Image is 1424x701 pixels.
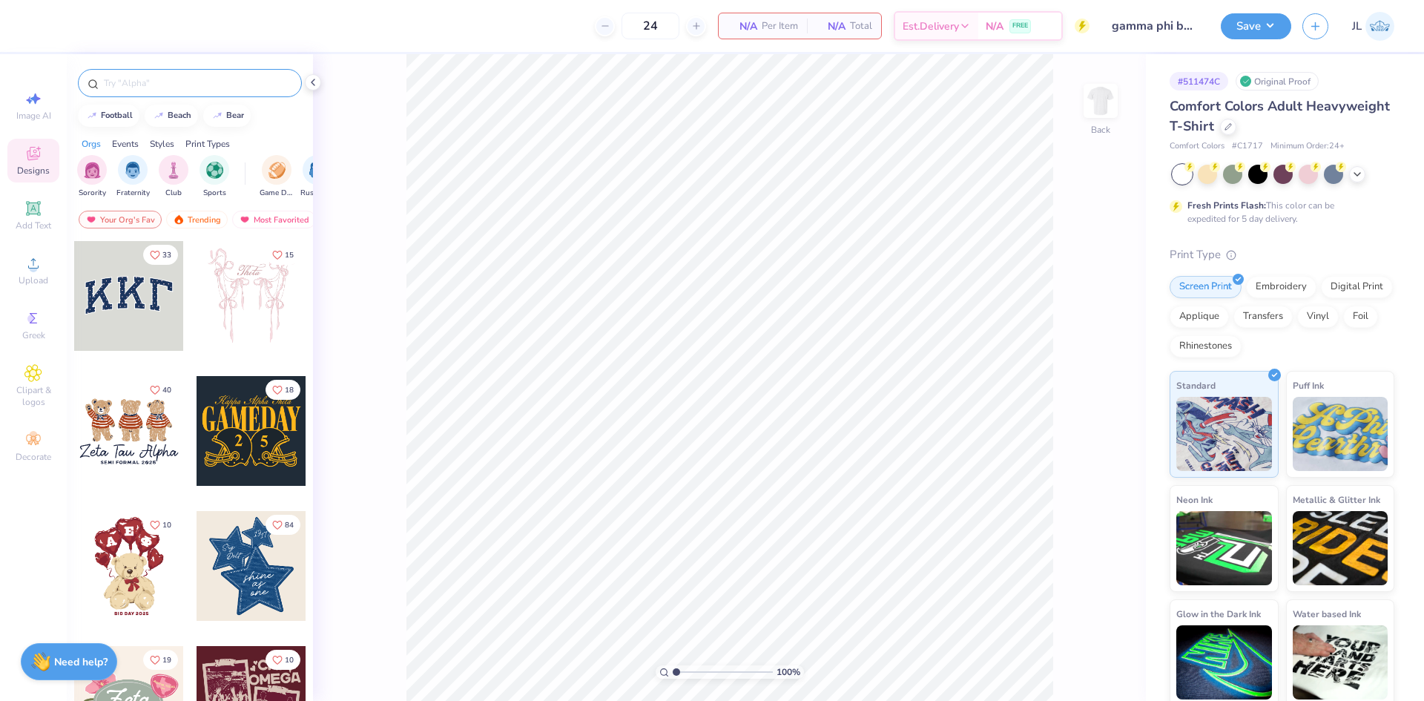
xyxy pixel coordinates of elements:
button: filter button [116,155,150,199]
div: Orgs [82,137,101,151]
img: Club Image [165,162,182,179]
div: Rhinestones [1170,335,1242,358]
span: Comfort Colors [1170,140,1224,153]
a: JL [1352,12,1394,41]
button: filter button [260,155,294,199]
span: 40 [162,386,171,394]
span: 18 [285,386,294,394]
button: Like [143,245,178,265]
span: Standard [1176,378,1216,393]
button: filter button [159,155,188,199]
img: trending.gif [173,214,185,225]
img: most_fav.gif [85,214,97,225]
button: Like [143,650,178,670]
img: Glow in the Dark Ink [1176,625,1272,700]
img: Standard [1176,397,1272,471]
span: Image AI [16,110,51,122]
img: Back [1086,86,1115,116]
input: Try "Alpha" [102,76,292,90]
div: bear [226,111,244,119]
span: 84 [285,521,294,529]
button: beach [145,105,198,127]
div: Embroidery [1246,276,1316,298]
button: football [78,105,139,127]
span: Minimum Order: 24 + [1270,140,1345,153]
span: Add Text [16,220,51,231]
strong: Fresh Prints Flash: [1187,200,1266,211]
span: 19 [162,656,171,664]
img: trend_line.gif [153,111,165,120]
button: bear [203,105,251,127]
span: N/A [728,19,757,34]
div: Most Favorited [232,211,316,228]
button: filter button [300,155,334,199]
div: Print Type [1170,246,1394,263]
div: This color can be expedited for 5 day delivery. [1187,199,1370,226]
span: Comfort Colors Adult Heavyweight T-Shirt [1170,97,1390,135]
div: filter for Fraternity [116,155,150,199]
span: Decorate [16,451,51,463]
img: trend_line.gif [86,111,98,120]
button: Save [1221,13,1291,39]
div: Your Org's Fav [79,211,162,228]
div: Original Proof [1236,72,1319,90]
img: Sorority Image [84,162,101,179]
img: Puff Ink [1293,397,1388,471]
div: filter for Rush & Bid [300,155,334,199]
img: Jairo Laqui [1365,12,1394,41]
div: Trending [166,211,228,228]
button: Like [143,515,178,535]
img: trend_line.gif [211,111,223,120]
button: filter button [77,155,107,199]
span: JL [1352,18,1362,35]
div: Screen Print [1170,276,1242,298]
div: filter for Sports [200,155,229,199]
span: Water based Ink [1293,606,1361,622]
span: 10 [285,656,294,664]
div: Styles [150,137,174,151]
span: 33 [162,251,171,259]
span: Metallic & Glitter Ink [1293,492,1380,507]
img: Metallic & Glitter Ink [1293,511,1388,585]
span: # C1717 [1232,140,1263,153]
span: Sports [203,188,226,199]
div: Events [112,137,139,151]
div: filter for Game Day [260,155,294,199]
span: Club [165,188,182,199]
div: beach [168,111,191,119]
span: FREE [1012,21,1028,31]
div: Print Types [185,137,230,151]
button: Like [266,515,300,535]
div: filter for Club [159,155,188,199]
input: Untitled Design [1101,11,1210,41]
div: Foil [1343,306,1378,328]
button: Like [266,245,300,265]
button: Like [266,650,300,670]
button: filter button [200,155,229,199]
img: Water based Ink [1293,625,1388,700]
span: Puff Ink [1293,378,1324,393]
span: Designs [17,165,50,177]
button: Like [266,380,300,400]
img: most_fav.gif [239,214,251,225]
img: Sports Image [206,162,223,179]
div: Applique [1170,306,1229,328]
span: Greek [22,329,45,341]
span: N/A [816,19,845,34]
img: Game Day Image [268,162,286,179]
strong: Need help? [54,655,108,669]
div: filter for Sorority [77,155,107,199]
button: Like [143,380,178,400]
img: Fraternity Image [125,162,141,179]
span: Sorority [79,188,106,199]
div: Vinyl [1297,306,1339,328]
span: 15 [285,251,294,259]
span: Upload [19,274,48,286]
input: – – [622,13,679,39]
span: N/A [986,19,1003,34]
span: Rush & Bid [300,188,334,199]
span: Neon Ink [1176,492,1213,507]
img: Neon Ink [1176,511,1272,585]
span: Per Item [762,19,798,34]
img: Rush & Bid Image [309,162,326,179]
